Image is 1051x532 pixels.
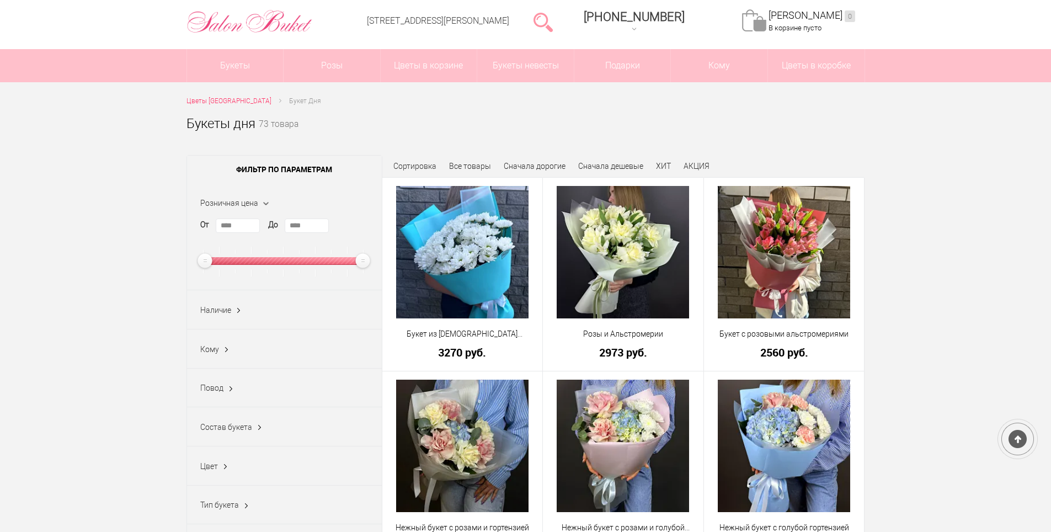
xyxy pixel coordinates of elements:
a: Цветы в коробке [768,49,865,82]
span: Розничная цена [200,199,258,208]
a: [PHONE_NUMBER] [577,6,691,38]
span: Фильтр по параметрам [187,156,382,183]
a: 2973 руб. [550,347,696,358]
a: Цветы [GEOGRAPHIC_DATA] [186,95,271,107]
a: Букеты невесты [477,49,574,82]
span: Сортировка [393,162,436,171]
a: 2560 руб. [711,347,857,358]
a: [PERSON_NAME] [769,9,855,22]
span: Букет Дня [289,97,321,105]
img: Нежный букет с розами и голубой гортензией [557,380,689,512]
a: Сначала дешевые [578,162,643,171]
span: В корзине пусто [769,24,821,32]
span: Кому [200,345,219,354]
span: Повод [200,384,223,392]
h1: Букеты дня [186,114,255,134]
a: Букет из [DEMOGRAPHIC_DATA] кустовых [390,328,536,340]
small: 73 товара [259,120,298,147]
a: Розы и Альстромерии [550,328,696,340]
img: Розы и Альстромерии [557,186,689,318]
a: Букет с розовыми альстромериями [711,328,857,340]
img: Нежный букет с розами и гортензией [396,380,529,512]
a: ХИТ [656,162,671,171]
span: [PHONE_NUMBER] [584,10,685,24]
span: Цветы [GEOGRAPHIC_DATA] [186,97,271,105]
a: Все товары [449,162,491,171]
span: Цвет [200,462,218,471]
img: Букет из хризантем кустовых [396,186,529,318]
a: Подарки [574,49,671,82]
a: 3270 руб. [390,347,536,358]
span: Тип букета [200,501,239,509]
span: Состав букета [200,423,252,432]
a: [STREET_ADDRESS][PERSON_NAME] [367,15,509,26]
img: Букет с розовыми альстромериями [718,186,850,318]
a: АКЦИЯ [684,162,709,171]
span: Кому [671,49,767,82]
a: Цветы в корзине [381,49,477,82]
span: Наличие [200,306,231,315]
img: Нежный букет с голубой гортензией [718,380,850,512]
ins: 0 [845,10,855,22]
img: Цветы Нижний Новгород [186,7,313,36]
a: Розы [284,49,380,82]
a: Букеты [187,49,284,82]
a: Сначала дорогие [504,162,565,171]
label: От [200,219,209,231]
label: До [268,219,278,231]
